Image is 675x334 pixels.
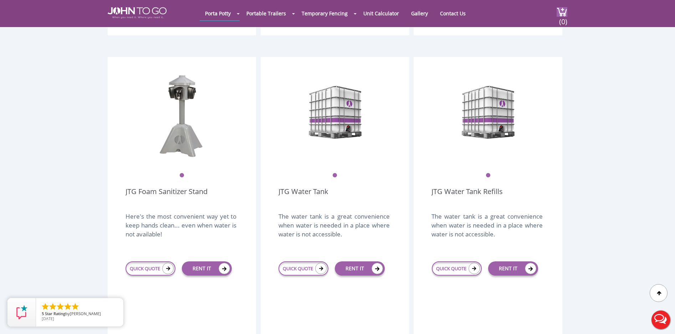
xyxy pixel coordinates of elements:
[431,187,503,207] a: JTG Water Tank Refills
[179,173,184,178] button: 1 of 1
[41,302,50,311] li: 
[435,6,471,20] a: Contact Us
[557,7,567,17] img: cart a
[559,11,567,26] span: (0)
[56,302,65,311] li: 
[126,212,236,246] div: Here's the most convenient way yet to keep hands clean... even when water is not available!
[431,212,542,246] div: The water tank is a great convenience when water is needed in a place where water is not accessible.
[432,261,482,276] a: QUICK QUOTE
[307,71,364,160] img: JTG Water Tank
[278,261,328,276] a: QUICK QUOTE
[71,302,80,311] li: 
[182,261,232,276] a: RENT IT
[63,302,72,311] li: 
[488,261,538,276] a: RENT IT
[646,306,675,334] button: Live Chat
[460,71,517,160] img: JTG Water Tank
[126,187,208,207] a: JTG Foam Sanitizer Stand
[200,6,236,20] a: Porta Potty
[15,305,29,319] img: Review Rating
[278,187,328,207] a: JTG Water Tank
[42,312,118,317] span: by
[486,173,491,178] button: 1 of 1
[332,173,337,178] button: 1 of 1
[358,6,404,20] a: Unit Calculator
[335,261,385,276] a: RENT IT
[45,311,65,316] span: Star Rating
[108,7,167,19] img: JOHN to go
[406,6,433,20] a: Gallery
[278,212,389,246] div: The water tank is a great convenience when water is needed in a place where water is not accessible.
[296,6,353,20] a: Temporary Fencing
[48,302,57,311] li: 
[42,311,44,316] span: 5
[241,6,291,20] a: Portable Trailers
[126,261,175,276] a: QUICK QUOTE
[70,311,101,316] span: [PERSON_NAME]
[42,316,54,321] span: [DATE]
